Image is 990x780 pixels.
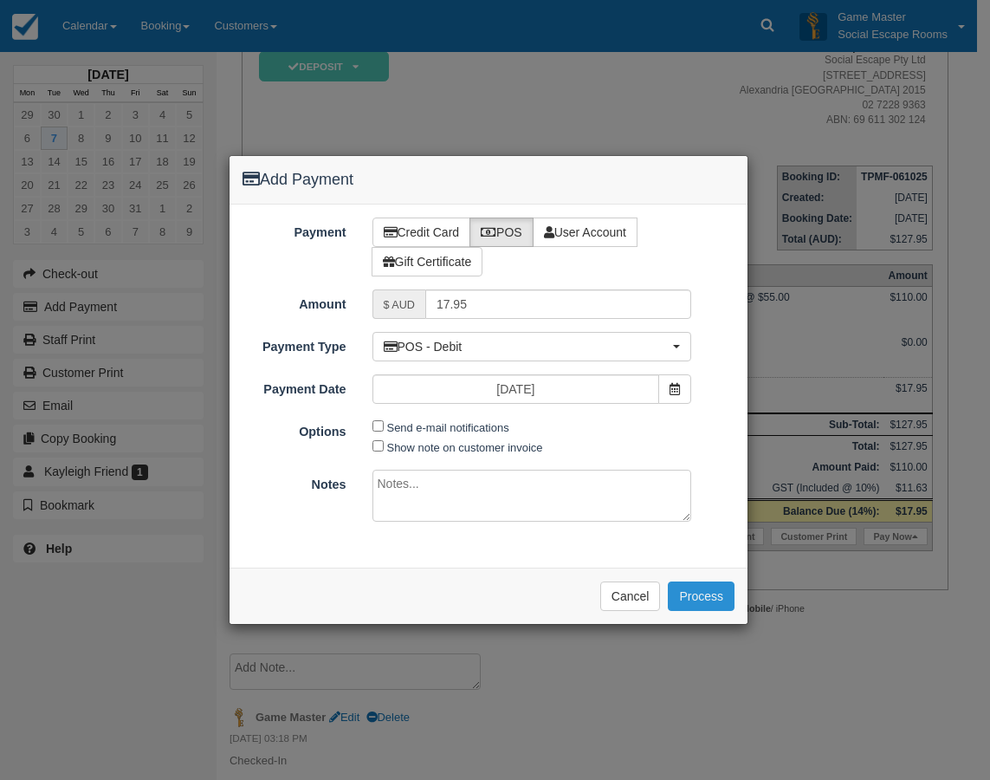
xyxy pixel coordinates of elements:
[384,338,670,355] span: POS - Debit
[230,417,359,441] label: Options
[230,218,359,242] label: Payment
[372,218,471,247] label: Credit Card
[372,332,692,361] button: POS - Debit
[469,218,534,247] label: POS
[372,247,483,276] label: Gift Certificate
[230,374,359,399] label: Payment Date
[230,470,359,494] label: Notes
[533,218,637,247] label: User Account
[387,441,543,454] label: Show note on customer invoice
[384,299,415,311] small: $ AUD
[387,421,509,434] label: Send e-mail notifications
[600,582,661,611] button: Cancel
[668,582,734,611] button: Process
[230,332,359,356] label: Payment Type
[425,289,691,319] input: Valid amount required.
[243,169,734,192] h4: Add Payment
[230,289,359,314] label: Amount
